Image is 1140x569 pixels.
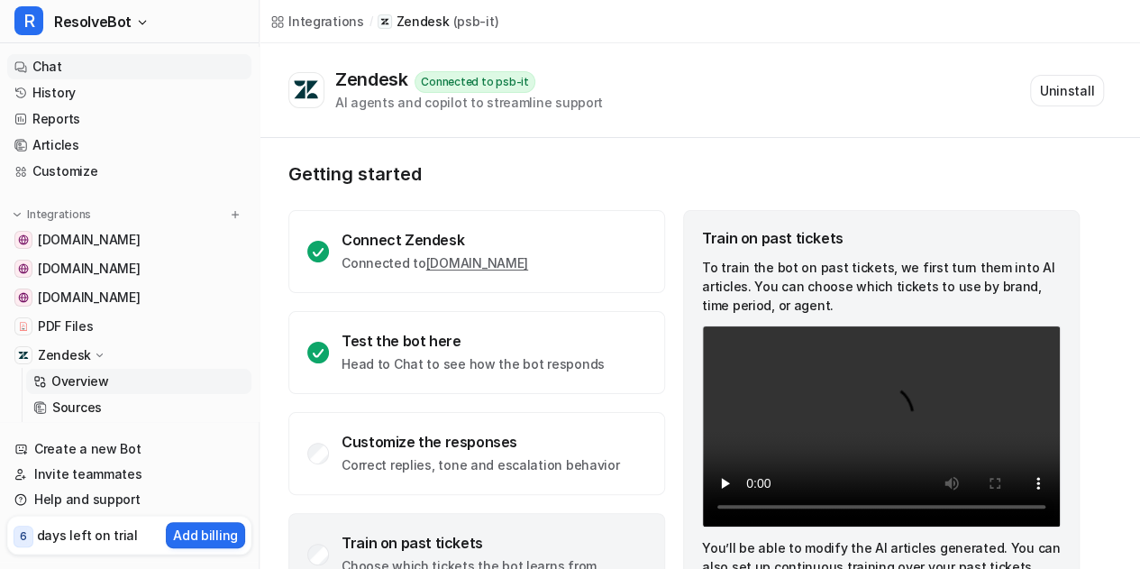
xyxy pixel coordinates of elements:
p: Zendesk [38,346,91,364]
span: [DOMAIN_NAME] [38,260,140,278]
div: Connected to psb-it [415,71,534,93]
p: ( psb-it ) [452,13,498,31]
div: Connect Zendesk [342,231,528,249]
a: Integrations [270,12,364,31]
a: Sources [26,395,251,420]
p: 6 [20,528,27,545]
img: expand menu [11,208,23,221]
a: Overview [26,369,251,394]
a: Help and support [7,487,251,512]
a: www.somaglobal.com[DOMAIN_NAME] [7,256,251,281]
a: PDF FilesPDF Files [7,314,251,339]
div: Test the bot here [342,332,605,350]
p: Zendesk [396,13,449,31]
img: www.kologik.com [18,292,29,303]
button: Add billing [166,522,245,548]
div: Train on past tickets [342,534,597,552]
span: [DOMAIN_NAME] [38,231,140,249]
p: Overview [51,372,109,390]
p: Sources [52,399,102,417]
a: Create a new Bot [7,436,251,462]
div: Integrations [288,12,364,31]
a: History [7,80,251,106]
span: R [14,6,43,35]
a: Zendesk(psb-it) [378,13,498,31]
a: www.kologik.com[DOMAIN_NAME] [7,285,251,310]
p: Getting started [288,163,1081,185]
p: Connected to [342,254,528,272]
div: AI agents and copilot to streamline support [335,93,603,112]
img: Zendesk logo [293,79,320,101]
img: PDF Files [18,321,29,332]
img: Zendesk [18,350,29,361]
div: Train on past tickets [702,229,1061,247]
a: Reports [7,106,251,132]
span: ResolveBot [54,9,132,34]
img: www.somaglobal.com [18,263,29,274]
img: www.utility.com [18,234,29,245]
a: Articles [7,133,251,158]
span: [DOMAIN_NAME] [38,289,140,307]
button: Uninstall [1030,75,1104,106]
div: Zendesk [335,69,415,90]
p: Add billing [173,526,238,545]
p: To train the bot on past tickets, we first turn them into AI articles. You can choose which ticke... [702,258,1061,315]
a: Customize [7,159,251,184]
span: PDF Files [38,317,93,335]
img: menu_add.svg [229,208,242,221]
a: Invite teammates [7,462,251,487]
span: / [369,14,373,30]
p: Head to Chat to see how the bot responds [342,355,605,373]
p: Correct replies, tone and escalation behavior [342,456,619,474]
p: Integrations [27,207,91,222]
video: Your browser does not support the video tag. [702,326,1061,528]
a: [DOMAIN_NAME] [426,255,528,271]
p: days left on trial [37,526,138,545]
a: Chat [7,54,251,79]
a: www.utility.com[DOMAIN_NAME] [7,227,251,252]
div: Customize the responses [342,433,619,451]
button: Integrations [7,206,96,224]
